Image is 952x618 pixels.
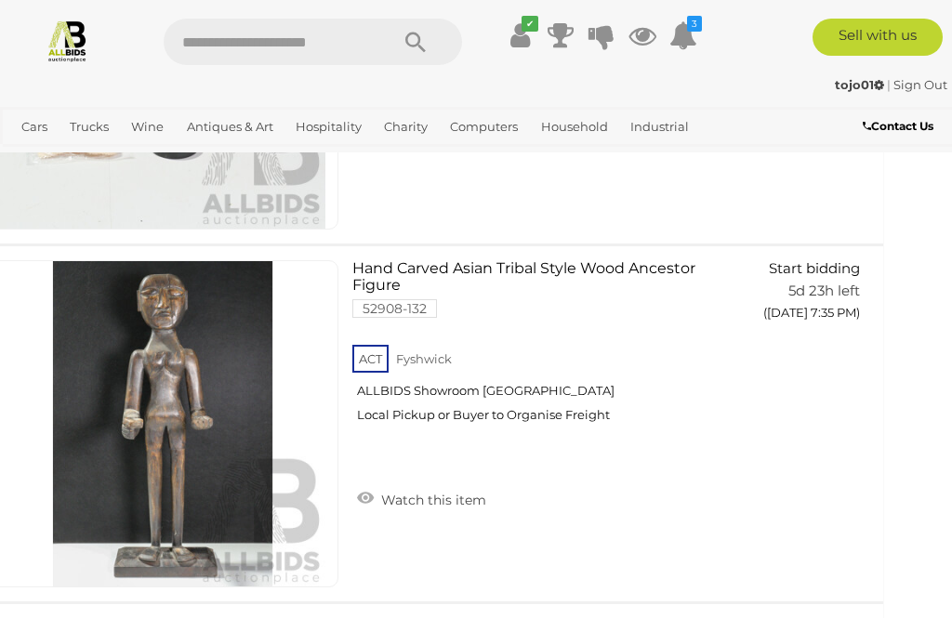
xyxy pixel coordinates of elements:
[534,112,615,142] a: Household
[835,77,887,92] a: tojo01
[179,112,281,142] a: Antiques & Art
[443,112,525,142] a: Computers
[506,19,534,52] a: ✔
[94,142,144,173] a: Office
[62,112,116,142] a: Trucks
[377,492,486,508] span: Watch this item
[887,77,891,92] span: |
[746,260,865,331] a: Start bidding 5d 23h left ([DATE] 7:35 PM)
[835,77,884,92] strong: tojo01
[152,142,205,173] a: Sports
[893,77,947,92] a: Sign Out
[213,142,360,173] a: [GEOGRAPHIC_DATA]
[377,112,435,142] a: Charity
[14,142,86,173] a: Jewellery
[669,19,697,52] a: 3
[863,119,933,133] b: Contact Us
[366,260,718,437] a: Hand Carved Asian Tribal Style Wood Ancestor Figure 52908-132 ACT Fyshwick ALLBIDS Showroom [GEOG...
[623,112,696,142] a: Industrial
[813,19,943,56] a: Sell with us
[124,112,171,142] a: Wine
[687,16,702,32] i: 3
[352,484,491,512] a: Watch this item
[288,112,369,142] a: Hospitality
[369,19,462,65] button: Search
[769,259,860,277] span: Start bidding
[863,116,938,137] a: Contact Us
[14,112,55,142] a: Cars
[522,16,538,32] i: ✔
[46,19,89,62] img: Allbids.com.au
